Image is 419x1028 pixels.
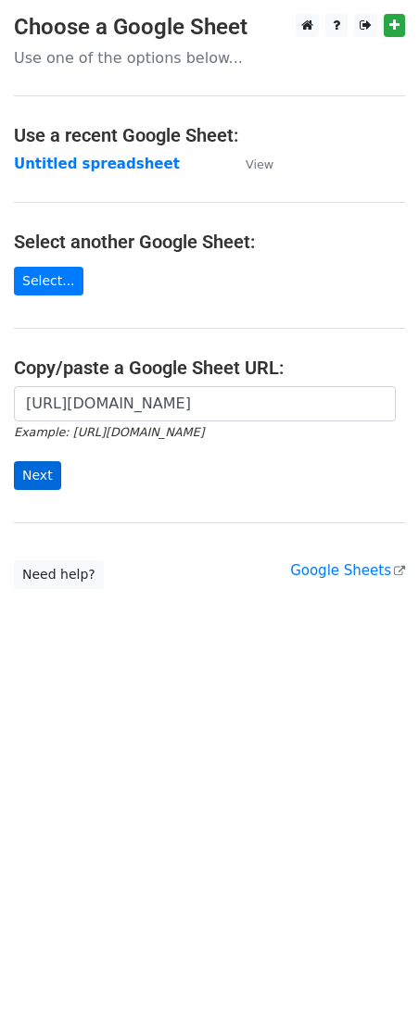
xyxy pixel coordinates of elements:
[14,461,61,490] input: Next
[14,231,405,253] h4: Select another Google Sheet:
[326,939,419,1028] iframe: Chat Widget
[14,560,104,589] a: Need help?
[14,357,405,379] h4: Copy/paste a Google Sheet URL:
[14,124,405,146] h4: Use a recent Google Sheet:
[14,14,405,41] h3: Choose a Google Sheet
[14,48,405,68] p: Use one of the options below...
[14,156,180,172] a: Untitled spreadsheet
[14,425,204,439] small: Example: [URL][DOMAIN_NAME]
[14,386,396,421] input: Paste your Google Sheet URL here
[290,562,405,579] a: Google Sheets
[14,267,83,295] a: Select...
[227,156,273,172] a: View
[246,157,273,171] small: View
